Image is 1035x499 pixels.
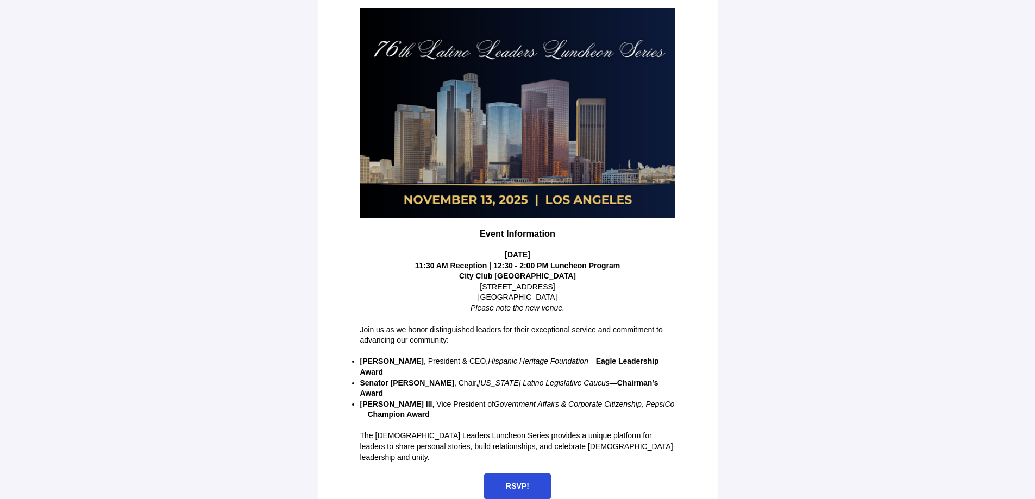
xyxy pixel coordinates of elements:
[494,400,675,408] em: Government Affairs & Corporate Citizenship, PepsiCo
[506,482,529,490] span: RSVP!
[480,229,555,238] strong: Event Information
[360,378,454,387] strong: Senator [PERSON_NAME]
[484,473,551,499] a: RSVP!
[360,400,432,408] strong: [PERSON_NAME] III
[360,325,675,346] p: Join us as we honor distinguished leaders for their exceptional service and commitment to advanci...
[360,378,675,399] p: , Chair, —
[360,271,675,313] p: [STREET_ADDRESS] [GEOGRAPHIC_DATA]
[360,357,659,376] strong: Eagle Leadership Award
[360,356,675,377] p: , President & CEO, —
[471,304,564,312] em: Please note the new venue.
[488,357,588,365] em: Hispanic Heritage Foundation
[360,399,675,420] p: , Vice President of —
[368,410,430,419] strong: Champion Award
[360,431,675,463] p: The [DEMOGRAPHIC_DATA] Leaders Luncheon Series provides a unique platform for leaders to share pe...
[360,378,658,398] strong: Chairman’s Award
[505,250,530,259] strong: [DATE]
[360,357,424,365] strong: [PERSON_NAME]
[415,261,620,270] strong: 11:30 AM Reception | 12:30 - 2:00 PM Luncheon Program
[459,271,576,280] strong: City Club [GEOGRAPHIC_DATA]
[478,378,610,387] em: [US_STATE] Latino Legislative Caucus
